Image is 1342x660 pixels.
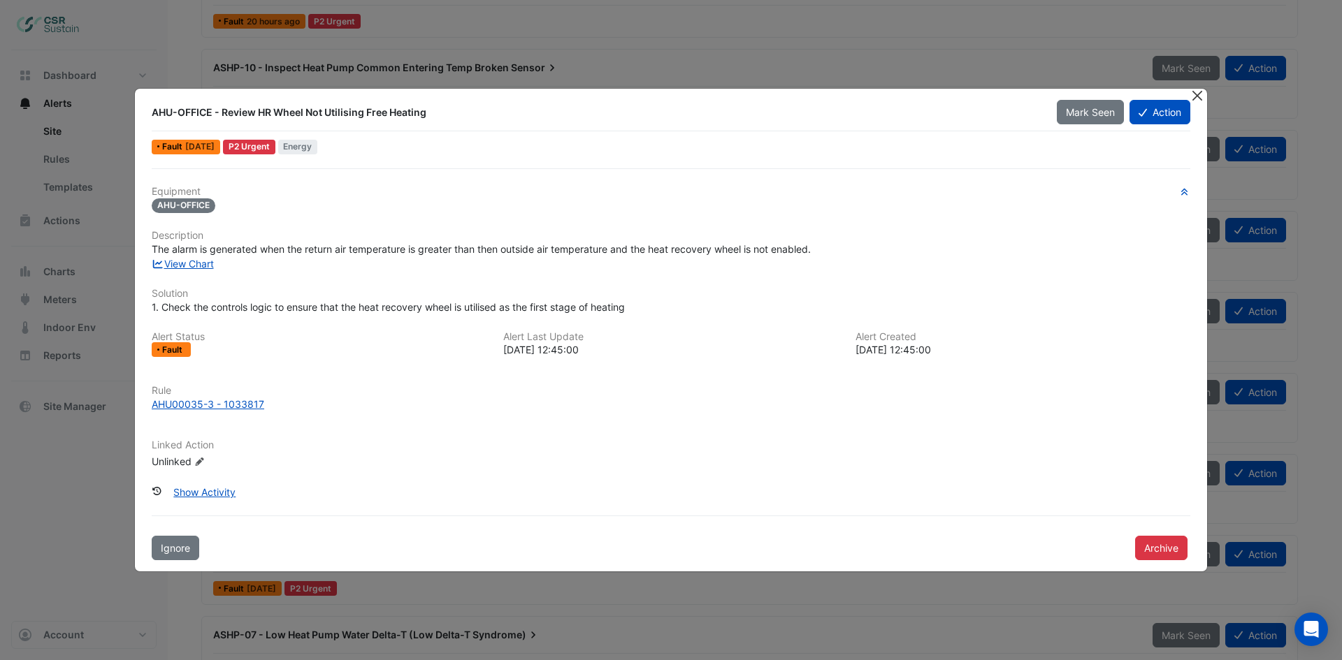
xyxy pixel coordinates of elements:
div: [DATE] 12:45:00 [503,342,838,357]
span: 1. Check the controls logic to ensure that the heat recovery wheel is utilised as the first stage... [152,301,625,313]
button: Ignore [152,536,199,560]
div: AHU-OFFICE - Review HR Wheel Not Utilising Free Heating [152,105,1040,119]
button: Show Activity [164,480,245,504]
a: AHU00035-3 - 1033817 [152,397,1190,411]
fa-icon: Edit Linked Action [194,457,205,467]
div: [DATE] 12:45:00 [856,342,1190,357]
button: Action [1130,100,1190,124]
div: P2 Urgent [223,140,275,154]
span: Sat 11-Oct-2025 12:45 BST [185,141,215,152]
h6: Alert Created [856,331,1190,343]
h6: Rule [152,385,1190,397]
span: AHU-OFFICE [152,198,215,213]
span: Energy [278,140,318,154]
span: Fault [162,142,185,151]
h6: Alert Status [152,331,486,343]
span: Fault [162,346,185,354]
h6: Equipment [152,186,1190,198]
button: Archive [1135,536,1188,560]
span: Ignore [161,542,190,554]
span: Mark Seen [1066,106,1115,118]
button: Mark Seen [1057,100,1124,124]
div: Unlinked [152,454,319,469]
h6: Description [152,230,1190,242]
a: View Chart [152,258,214,270]
h6: Alert Last Update [503,331,838,343]
span: The alarm is generated when the return air temperature is greater than then outside air temperatu... [152,243,811,255]
div: AHU00035-3 - 1033817 [152,397,264,411]
button: Close [1190,89,1204,103]
h6: Linked Action [152,439,1190,451]
div: Open Intercom Messenger [1294,613,1328,646]
h6: Solution [152,288,1190,300]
